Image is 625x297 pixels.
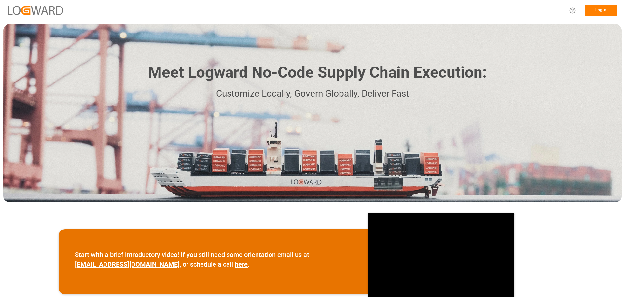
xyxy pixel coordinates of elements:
[235,260,248,268] a: here
[138,86,487,101] p: Customize Locally, Govern Globally, Deliver Fast
[148,61,487,84] h1: Meet Logward No-Code Supply Chain Execution:
[8,6,63,15] img: Logward_new_orange.png
[565,3,580,18] button: Help Center
[75,260,180,268] a: [EMAIL_ADDRESS][DOMAIN_NAME]
[75,250,352,269] p: Start with a brief introductory video! If you still need some orientation email us at , or schedu...
[585,5,617,16] button: Log In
